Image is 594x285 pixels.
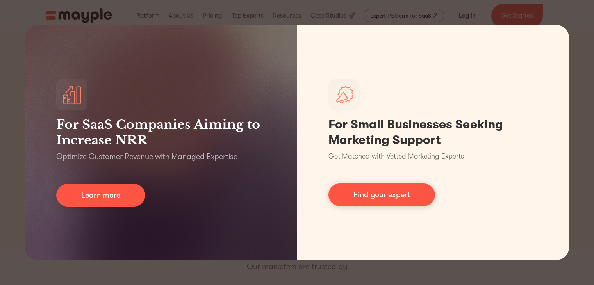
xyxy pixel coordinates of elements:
a: Learn more [56,184,145,207]
h3: For SaaS Companies Aiming to Increase NRR [56,117,266,148]
p: Get Matched with Vetted Marketing Experts [328,151,464,162]
h1: For Small Businesses Seeking Marketing Support [328,117,538,148]
a: Find your expert [328,183,435,206]
p: Optimize Customer Revenue with Managed Expertise [56,151,237,162]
